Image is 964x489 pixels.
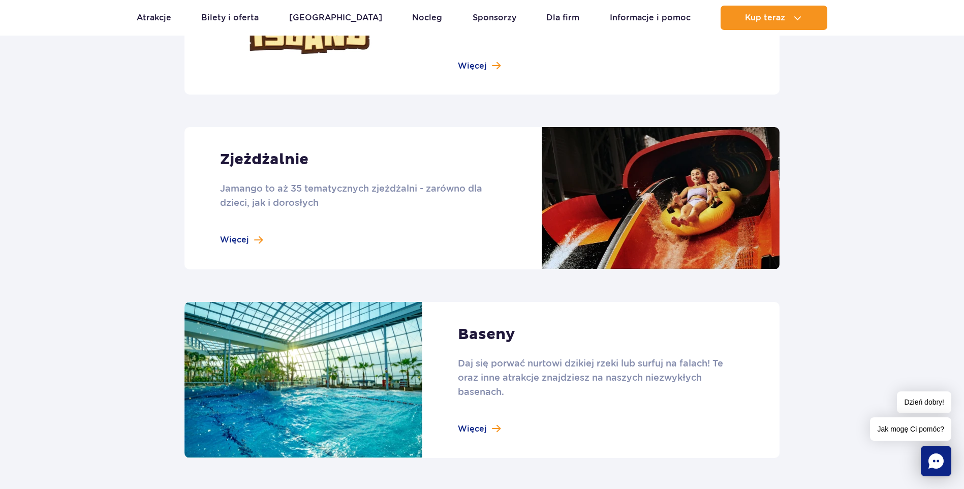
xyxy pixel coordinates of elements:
a: Bilety i oferta [201,6,259,30]
button: Kup teraz [721,6,827,30]
a: Nocleg [412,6,442,30]
span: Dzień dobry! [897,391,951,413]
span: Kup teraz [745,13,785,22]
span: Jak mogę Ci pomóc? [870,417,951,441]
a: Dla firm [546,6,579,30]
a: [GEOGRAPHIC_DATA] [289,6,382,30]
a: Informacje i pomoc [610,6,691,30]
div: Chat [921,446,951,476]
a: Sponsorzy [473,6,516,30]
a: Atrakcje [137,6,171,30]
